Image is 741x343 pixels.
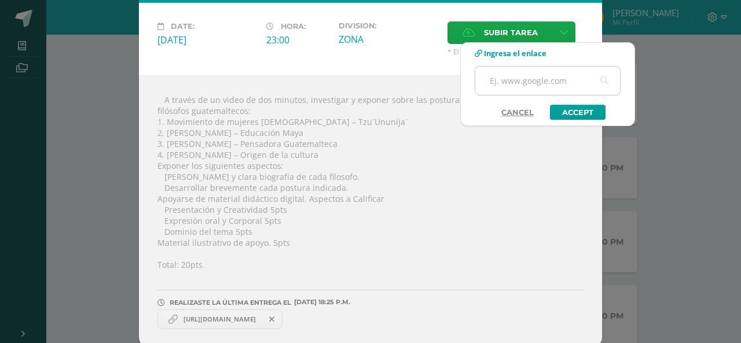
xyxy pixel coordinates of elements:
[484,22,538,43] span: Subir tarea
[157,309,283,329] a: https://www.canva.com/design/DAGyl2E-BHU/nhkbl0Gom3YetYNMNSRxZA/view?utm_content=DAGyl2E-BHU&utm_...
[339,21,438,30] label: Division:
[291,302,350,303] span: [DATE] 18:25 P.M.
[550,105,606,120] a: Accept
[484,48,546,58] span: Ingresa el enlace
[447,47,584,57] span: * El tamaño máximo permitido es 50 MB
[339,33,438,46] div: ZONA
[170,298,291,307] span: REALIZASTE LA ÚLTIMA ENTREGA EL
[281,22,306,31] span: Hora:
[490,105,545,120] a: Cancel
[178,315,262,324] span: [URL][DOMAIN_NAME]
[266,34,329,46] div: 23:00
[262,313,282,326] span: Remover entrega
[157,34,257,46] div: [DATE]
[171,22,195,31] span: Date:
[475,67,620,95] input: Ej. www.google.com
